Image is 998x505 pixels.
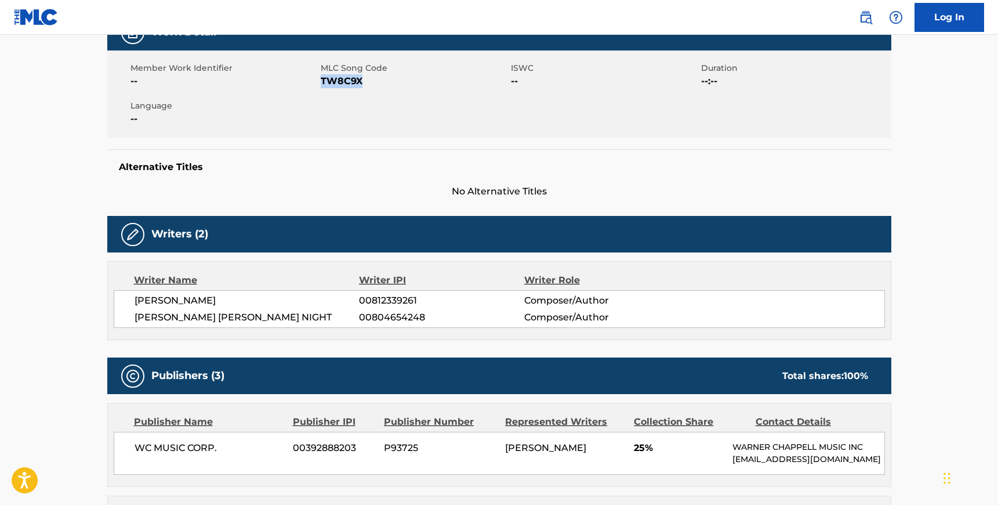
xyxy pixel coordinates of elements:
span: [PERSON_NAME] [PERSON_NAME] NIGHT [135,311,360,324]
img: MLC Logo [14,9,59,26]
div: Publisher IPI [293,415,375,429]
span: [PERSON_NAME] [135,294,360,308]
span: Composer/Author [524,294,674,308]
div: Writer IPI [359,273,524,287]
div: Contact Details [756,415,868,429]
span: Duration [701,62,888,74]
span: WC MUSIC CORP. [135,441,285,455]
div: Writer Name [134,273,360,287]
p: WARNER CHAPPELL MUSIC INC [732,441,884,453]
span: Member Work Identifier [130,62,318,74]
div: Publisher Number [384,415,496,429]
div: Help [884,6,908,29]
img: Writers [126,228,140,241]
span: 00392888203 [293,441,375,455]
a: Public Search [854,6,877,29]
div: Publisher Name [134,415,284,429]
span: -- [511,74,698,88]
img: search [859,10,873,24]
h5: Publishers (3) [151,369,224,383]
span: -- [130,74,318,88]
div: Total shares: [782,369,868,383]
h5: Alternative Titles [119,161,880,173]
p: [EMAIL_ADDRESS][DOMAIN_NAME] [732,453,884,466]
a: Log In [914,3,984,32]
span: 00804654248 [359,311,524,324]
span: 25% [634,441,724,455]
img: help [889,10,903,24]
span: [PERSON_NAME] [505,442,586,453]
span: MLC Song Code [321,62,508,74]
span: ISWC [511,62,698,74]
span: TW8C9X [321,74,508,88]
span: --:-- [701,74,888,88]
div: Collection Share [634,415,746,429]
span: -- [130,112,318,126]
h5: Writers (2) [151,228,208,241]
div: Drag [943,461,950,496]
span: Language [130,100,318,112]
span: No Alternative Titles [107,185,891,199]
iframe: Chat Widget [940,449,998,505]
span: P93725 [384,441,496,455]
span: Composer/Author [524,311,674,324]
span: 100 % [844,370,868,381]
div: Represented Writers [505,415,625,429]
img: Publishers [126,369,140,383]
div: Writer Role [524,273,674,287]
span: 00812339261 [359,294,524,308]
